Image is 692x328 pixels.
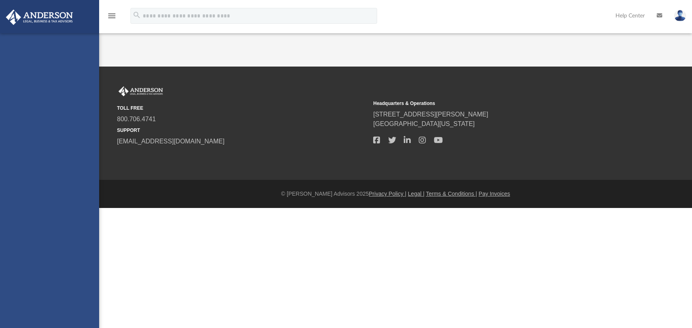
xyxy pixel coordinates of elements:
[373,111,488,118] a: [STREET_ADDRESS][PERSON_NAME]
[373,120,475,127] a: [GEOGRAPHIC_DATA][US_STATE]
[132,11,141,19] i: search
[369,191,406,197] a: Privacy Policy |
[117,105,368,112] small: TOLL FREE
[4,10,75,25] img: Anderson Advisors Platinum Portal
[99,190,692,198] div: © [PERSON_NAME] Advisors 2025
[373,100,624,107] small: Headquarters & Operations
[107,11,117,21] i: menu
[674,10,686,21] img: User Pic
[107,15,117,21] a: menu
[408,191,425,197] a: Legal |
[117,116,156,122] a: 800.706.4741
[117,138,224,145] a: [EMAIL_ADDRESS][DOMAIN_NAME]
[117,127,368,134] small: SUPPORT
[117,86,165,97] img: Anderson Advisors Platinum Portal
[479,191,510,197] a: Pay Invoices
[426,191,477,197] a: Terms & Conditions |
